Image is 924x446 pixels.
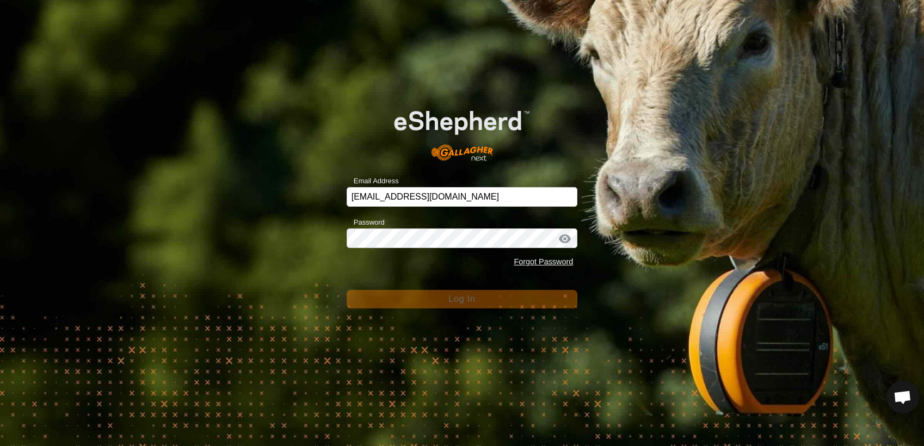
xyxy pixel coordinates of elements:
button: Log In [347,290,578,308]
span: Log In [448,294,475,303]
label: Email Address [347,176,399,187]
input: Email Address [347,187,578,207]
img: E-shepherd Logo [369,91,555,170]
label: Password [347,217,385,228]
div: Open chat [886,381,919,413]
a: Forgot Password [514,257,573,266]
